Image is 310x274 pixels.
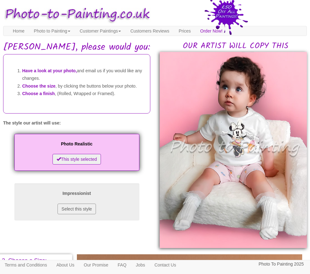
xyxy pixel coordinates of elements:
a: Prices [174,26,196,36]
a: Contact Us [150,260,181,270]
span: Choose a finish [22,91,55,96]
span: Have a look at your photo, [22,68,77,73]
span: Choose the size [22,84,56,89]
p: Impressionist [21,190,133,197]
button: This style selected [52,154,101,165]
li: , (Rolled, Wrapped or Framed). [22,90,144,98]
a: Customers Reviews [126,26,174,36]
a: Our Promise [79,260,113,270]
label: The style our artist will use: [3,120,61,126]
p: Photo Realistic [21,140,133,148]
a: Home [8,26,29,36]
a: Customer Paintings [75,26,126,36]
li: and email us if you would like any changes. [22,67,144,82]
a: Jobs [131,260,150,270]
img: Isabell, please would you: [160,52,307,248]
button: Select this style [57,204,96,214]
p: Photo To Painting 2025 [258,260,304,268]
a: FAQ [113,260,131,270]
a: Order Now! [196,26,227,36]
a: Photo to Painting [29,26,75,36]
h2: OUR ARTIST WILL COPY THIS [164,42,307,51]
h1: [PERSON_NAME], please would you: [3,42,307,53]
li: , by clicking the buttons below your photo. [22,82,144,90]
p: 2. Choose a Size: [2,258,69,263]
a: About Us [52,260,79,270]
